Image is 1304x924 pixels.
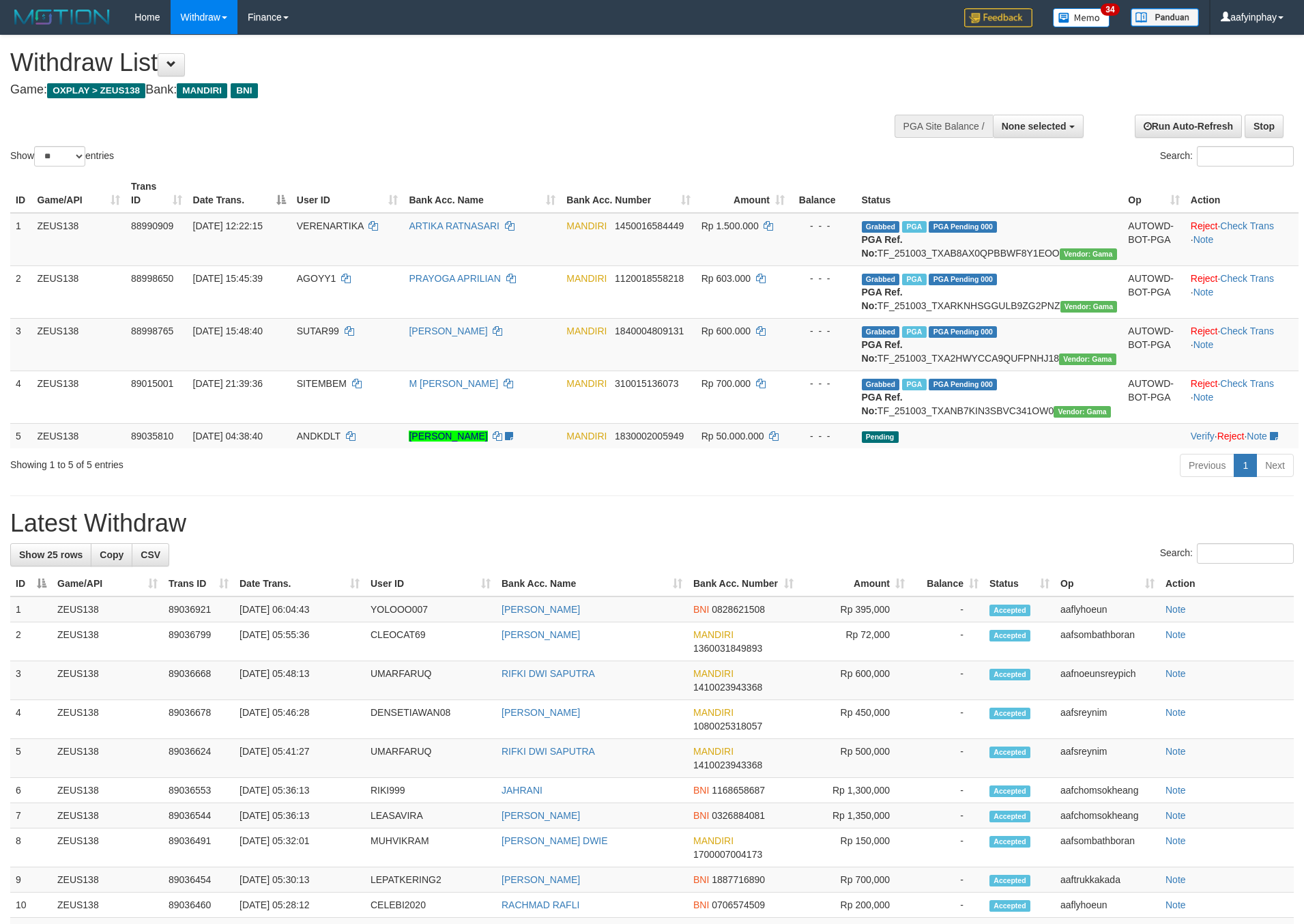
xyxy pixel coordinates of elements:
span: Copy 1830002005949 to clipboard [615,431,684,442]
span: Accepted [989,708,1030,719]
td: 3 [10,318,32,371]
td: 89036491 [163,828,234,867]
th: Date Trans.: activate to sort column ascending [234,571,365,596]
span: BNI [693,604,709,615]
h4: Game: Bank: [10,83,856,97]
th: Action [1160,571,1294,596]
th: Bank Acc. Number: activate to sort column ascending [561,174,695,213]
th: Game/API: activate to sort column ascending [52,571,163,596]
a: Note [1165,810,1186,821]
h1: Withdraw List [10,49,856,76]
td: - [910,828,984,867]
th: Balance: activate to sort column ascending [910,571,984,596]
span: Vendor URL: https://trx31.1velocity.biz [1060,301,1118,313]
a: [PERSON_NAME] [409,326,487,336]
a: Reject [1191,273,1218,284]
td: [DATE] 05:28:12 [234,893,365,918]
td: [DATE] 05:46:28 [234,700,365,739]
td: aafsombathboran [1055,622,1160,661]
a: RACHMAD RAFLI [502,899,579,910]
span: Copy 1168658687 to clipboard [712,785,765,796]
span: Show 25 rows [19,549,83,560]
a: JAHRANI [502,785,542,796]
th: Status: activate to sort column ascending [984,571,1055,596]
span: Copy 1840004809131 to clipboard [615,326,684,336]
span: Copy 1410023943368 to clipboard [693,760,762,770]
span: Copy 1887716890 to clipboard [712,874,765,885]
td: Rp 1,300,000 [799,778,910,803]
th: Amount: activate to sort column ascending [799,571,910,596]
td: Rp 72,000 [799,622,910,661]
th: ID [10,174,32,213]
td: 89036624 [163,739,234,778]
td: [DATE] 06:04:43 [234,596,365,622]
span: Rp 600.000 [701,326,751,336]
span: Accepted [989,630,1030,641]
td: UMARFARUQ [365,739,496,778]
td: 89036544 [163,803,234,828]
span: OXPLAY > ZEUS138 [47,83,145,98]
td: UMARFARUQ [365,661,496,700]
div: - - - [796,429,851,443]
span: Copy 1080025318057 to clipboard [693,721,762,732]
img: Feedback.jpg [964,8,1032,27]
span: MANDIRI [566,273,607,284]
td: [DATE] 05:36:13 [234,803,365,828]
input: Search: [1197,543,1294,564]
td: LEASAVIRA [365,803,496,828]
span: [DATE] 21:39:36 [193,378,263,389]
td: Rp 150,000 [799,828,910,867]
span: Accepted [989,875,1030,886]
a: M [PERSON_NAME] [409,378,498,389]
td: [DATE] 05:36:13 [234,778,365,803]
td: 1 [10,213,32,266]
td: 2 [10,622,52,661]
span: None selected [1002,121,1067,132]
span: Accepted [989,747,1030,758]
td: 4 [10,700,52,739]
span: MANDIRI [693,835,734,846]
a: Note [1193,287,1214,298]
span: SUTAR99 [297,326,339,336]
td: YOLOOO007 [365,596,496,622]
th: Game/API: activate to sort column ascending [32,174,126,213]
td: aafsreynim [1055,700,1160,739]
td: Rp 600,000 [799,661,910,700]
td: Rp 395,000 [799,596,910,622]
td: aafchomsokheang [1055,778,1160,803]
td: - [910,803,984,828]
a: Reject [1191,326,1218,336]
td: 2 [10,265,32,318]
td: Rp 450,000 [799,700,910,739]
span: Copy 0828621508 to clipboard [712,604,765,615]
td: 89036921 [163,596,234,622]
td: 89036799 [163,622,234,661]
td: ZEUS138 [32,423,126,448]
span: [DATE] 15:45:39 [193,273,263,284]
td: 6 [10,778,52,803]
td: Rp 200,000 [799,893,910,918]
div: PGA Site Balance / [895,115,993,138]
th: Amount: activate to sort column ascending [696,174,790,213]
span: Copy [100,549,124,560]
th: Bank Acc. Name: activate to sort column ascending [496,571,688,596]
td: [DATE] 05:30:13 [234,867,365,893]
span: Rp 1.500.000 [701,220,759,231]
td: 89036460 [163,893,234,918]
span: Accepted [989,836,1030,848]
td: 4 [10,371,32,423]
td: - [910,739,984,778]
td: ZEUS138 [32,265,126,318]
span: Copy 1410023943368 to clipboard [693,682,762,693]
span: MANDIRI [693,668,734,679]
a: Note [1165,746,1186,757]
a: Note [1165,707,1186,718]
span: Vendor URL: https://trx31.1velocity.biz [1060,248,1117,260]
td: 8 [10,828,52,867]
span: 34 [1101,3,1119,16]
span: ANDKDLT [297,431,341,442]
span: Copy 1120018558218 to clipboard [615,273,684,284]
td: AUTOWD-BOT-PGA [1122,213,1185,266]
span: 89035810 [131,431,173,442]
span: CSV [141,549,160,560]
